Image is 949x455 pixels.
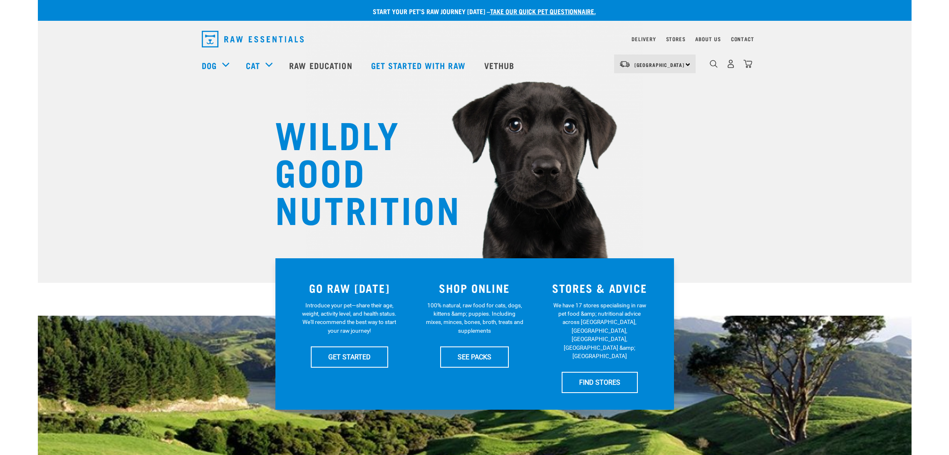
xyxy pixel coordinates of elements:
[634,63,685,66] span: [GEOGRAPHIC_DATA]
[726,59,735,68] img: user.png
[619,60,630,68] img: van-moving.png
[666,37,686,40] a: Stores
[195,27,754,51] nav: dropdown navigation
[632,37,656,40] a: Delivery
[311,346,388,367] a: GET STARTED
[44,6,918,16] p: Start your pet’s raw journey [DATE] –
[292,282,407,294] h3: GO RAW [DATE]
[562,372,638,393] a: FIND STORES
[440,346,509,367] a: SEE PACKS
[542,282,657,294] h3: STORES & ADVICE
[281,49,362,82] a: Raw Education
[300,301,398,335] p: Introduce your pet—share their age, weight, activity level, and health status. We'll recommend th...
[476,49,525,82] a: Vethub
[551,301,649,361] p: We have 17 stores specialising in raw pet food &amp; nutritional advice across [GEOGRAPHIC_DATA],...
[710,60,718,68] img: home-icon-1@2x.png
[426,301,523,335] p: 100% natural, raw food for cats, dogs, kittens &amp; puppies. Including mixes, minces, bones, bro...
[202,31,304,47] img: Raw Essentials Logo
[275,114,441,227] h1: WILDLY GOOD NUTRITION
[490,9,596,13] a: take our quick pet questionnaire.
[363,49,476,82] a: Get started with Raw
[202,59,217,72] a: Dog
[743,59,752,68] img: home-icon@2x.png
[417,282,532,294] h3: SHOP ONLINE
[246,59,260,72] a: Cat
[731,37,754,40] a: Contact
[38,49,912,82] nav: dropdown navigation
[695,37,721,40] a: About Us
